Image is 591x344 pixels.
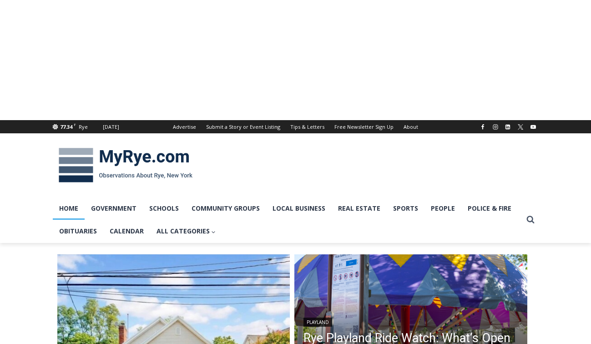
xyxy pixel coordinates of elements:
[332,197,387,220] a: Real Estate
[103,123,119,131] div: [DATE]
[387,197,424,220] a: Sports
[79,123,88,131] div: Rye
[53,197,522,243] nav: Primary Navigation
[53,220,103,243] a: Obituaries
[285,120,329,133] a: Tips & Letters
[150,220,222,243] a: All Categories
[85,197,143,220] a: Government
[168,120,423,133] nav: Secondary Navigation
[53,197,85,220] a: Home
[303,318,332,327] a: Playland
[528,121,539,132] a: YouTube
[185,197,266,220] a: Community Groups
[490,121,501,132] a: Instagram
[103,220,150,243] a: Calendar
[143,197,185,220] a: Schools
[424,197,461,220] a: People
[157,226,216,236] span: All Categories
[168,120,201,133] a: Advertise
[522,212,539,228] button: View Search Form
[515,121,526,132] a: X
[502,121,513,132] a: Linkedin
[60,123,72,130] span: 77.34
[266,197,332,220] a: Local Business
[461,197,518,220] a: Police & Fire
[477,121,488,132] a: Facebook
[399,120,423,133] a: About
[201,120,285,133] a: Submit a Story or Event Listing
[53,142,198,189] img: MyRye.com
[74,122,76,127] span: F
[329,120,399,133] a: Free Newsletter Sign Up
